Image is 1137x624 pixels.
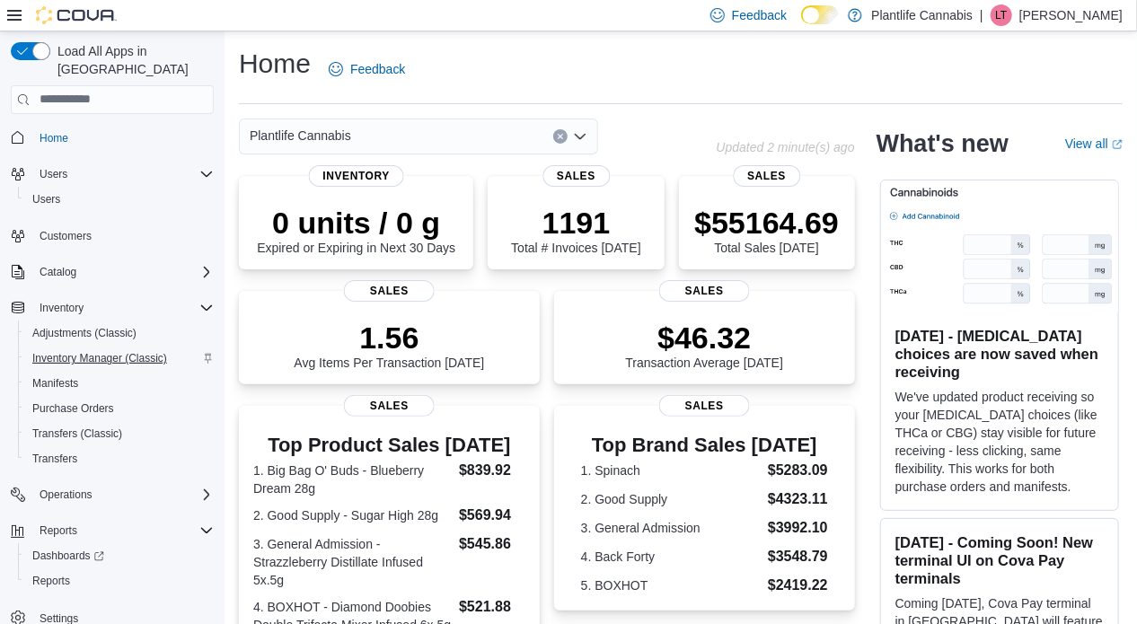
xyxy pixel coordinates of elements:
button: Users [32,163,75,185]
span: Transfers (Classic) [32,426,122,441]
span: Reports [25,570,214,592]
span: Feedback [732,6,787,24]
span: Reports [32,574,70,588]
button: Clear input [553,129,568,144]
button: Manifests [18,371,221,396]
p: Plantlife Cannabis [871,4,973,26]
span: Sales [659,395,749,417]
div: Logan Tisdel [991,4,1012,26]
span: Customers [32,224,214,247]
button: Users [18,187,221,212]
span: Adjustments (Classic) [25,322,214,344]
span: Sales [659,280,749,302]
span: Home [32,127,214,149]
a: Manifests [25,373,85,394]
button: Reports [4,518,221,543]
dd: $521.88 [459,596,525,618]
span: Plantlife Cannabis [250,125,351,146]
dd: $3548.79 [768,546,828,567]
button: Reports [18,568,221,593]
p: 1191 [511,205,640,241]
span: Feedback [350,60,405,78]
p: $55164.69 [694,205,839,241]
a: Feedback [322,51,412,87]
dt: 2. Good Supply - Sugar High 28g [253,506,452,524]
span: Reports [32,520,214,541]
p: Updated 2 minute(s) ago [717,140,855,154]
span: Dashboards [32,549,104,563]
dt: 3. General Admission - Strazzleberry Distillate Infused 5x.5g [253,535,452,589]
p: [PERSON_NAME] [1019,4,1123,26]
p: 1.56 [294,320,484,356]
button: Users [4,162,221,187]
img: Cova [36,6,117,24]
span: Users [32,192,60,207]
dt: 2. Good Supply [581,490,761,508]
button: Inventory [4,295,221,321]
svg: External link [1112,139,1123,150]
span: LT [995,4,1007,26]
span: Manifests [25,373,214,394]
a: Users [25,189,67,210]
dd: $545.86 [459,533,525,555]
a: Purchase Orders [25,398,121,419]
div: Total Sales [DATE] [694,205,839,255]
h1: Home [239,46,311,82]
span: Dark Mode [801,24,802,25]
button: Home [4,125,221,151]
input: Dark Mode [801,5,839,24]
h3: Top Product Sales [DATE] [253,435,525,456]
a: Inventory Manager (Classic) [25,347,174,369]
span: Transfers (Classic) [25,423,214,444]
span: Sales [344,280,434,302]
span: Purchase Orders [32,401,114,416]
dd: $5283.09 [768,460,828,481]
span: Inventory [40,301,84,315]
a: Transfers (Classic) [25,423,129,444]
span: Dashboards [25,545,214,567]
span: Users [32,163,214,185]
p: $46.32 [625,320,783,356]
span: Manifests [32,376,78,391]
button: Inventory [32,297,91,319]
span: Sales [542,165,610,187]
dt: 4. Back Forty [581,548,761,566]
button: Catalog [4,259,221,285]
dt: 1. Big Bag O' Buds - Blueberry Dream 28g [253,461,452,497]
a: Adjustments (Classic) [25,322,144,344]
h3: [DATE] - Coming Soon! New terminal UI on Cova Pay terminals [895,533,1104,587]
button: Customers [4,223,221,249]
span: Catalog [40,265,76,279]
span: Load All Apps in [GEOGRAPHIC_DATA] [50,42,214,78]
button: Operations [4,482,221,507]
button: Transfers (Classic) [18,421,221,446]
h3: [DATE] - [MEDICAL_DATA] choices are now saved when receiving [895,327,1104,381]
dt: 1. Spinach [581,461,761,479]
span: Transfers [25,448,214,470]
span: Catalog [32,261,214,283]
p: We've updated product receiving so your [MEDICAL_DATA] choices (like THCa or CBG) stay visible fo... [895,388,1104,496]
a: Home [32,127,75,149]
span: Users [40,167,67,181]
span: Inventory [32,297,214,319]
a: Transfers [25,448,84,470]
button: Transfers [18,446,221,471]
button: Inventory Manager (Classic) [18,346,221,371]
span: Inventory Manager (Classic) [25,347,214,369]
a: View allExternal link [1065,136,1123,151]
div: Transaction Average [DATE] [625,320,783,370]
span: Users [25,189,214,210]
span: Customers [40,229,92,243]
div: Total # Invoices [DATE] [511,205,640,255]
button: Operations [32,484,100,505]
button: Reports [32,520,84,541]
span: Transfers [32,452,77,466]
dt: 3. General Admission [581,519,761,537]
button: Purchase Orders [18,396,221,421]
span: Inventory Manager (Classic) [32,351,167,365]
dd: $3992.10 [768,517,828,539]
dd: $839.92 [459,460,525,481]
h3: Top Brand Sales [DATE] [581,435,828,456]
dd: $2419.22 [768,575,828,596]
h2: What's new [877,129,1009,158]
